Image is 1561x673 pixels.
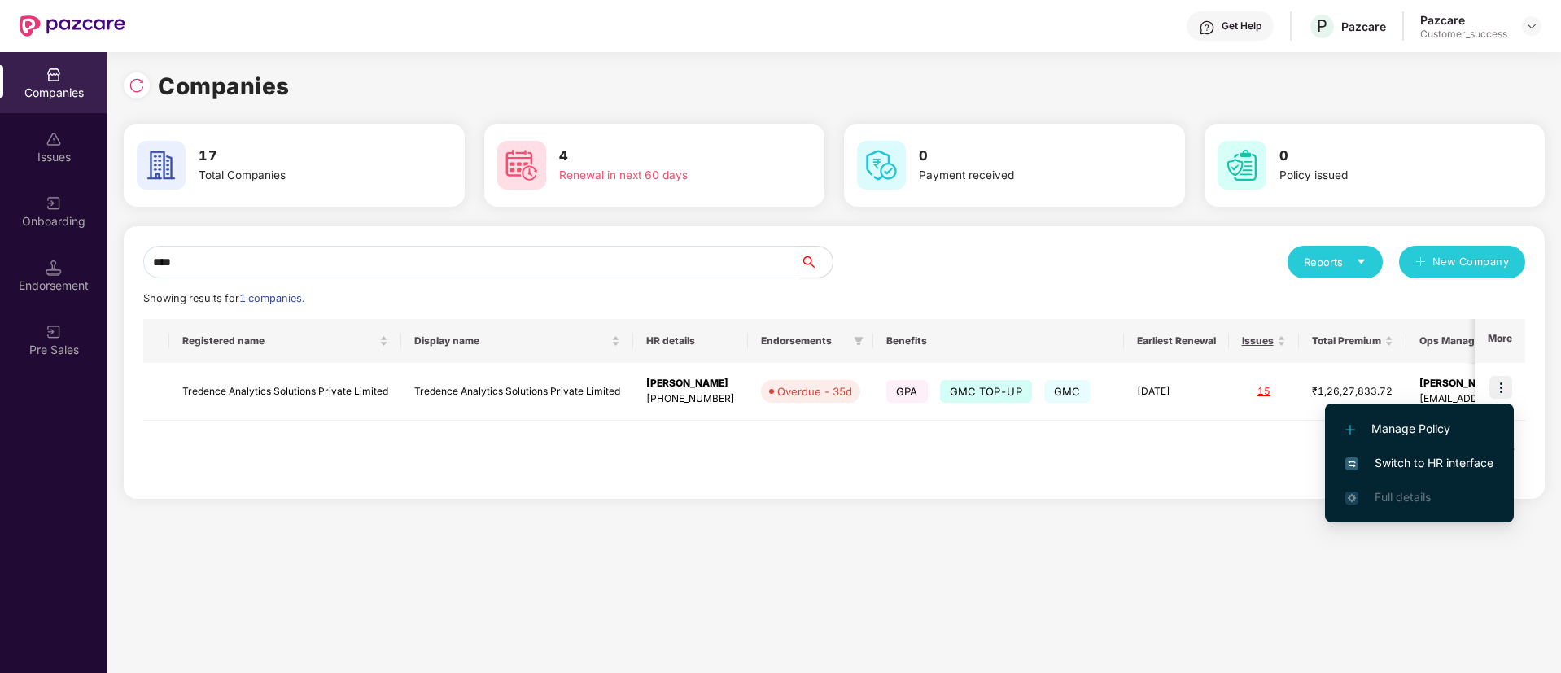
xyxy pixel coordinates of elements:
div: Overdue - 35d [777,383,852,400]
button: search [799,246,833,278]
span: Issues [1242,334,1274,347]
th: Issues [1229,319,1299,363]
span: Full details [1375,490,1431,504]
span: caret-down [1356,256,1366,267]
span: filter [854,336,864,346]
div: Pazcare [1341,19,1386,34]
div: Reports [1304,254,1366,270]
div: [PHONE_NUMBER] [646,391,735,407]
td: [DATE] [1124,363,1229,421]
span: Switch to HR interface [1345,454,1493,472]
div: Total Companies [199,167,404,185]
img: svg+xml;base64,PHN2ZyBpZD0iRHJvcGRvd24tMzJ4MzIiIHhtbG5zPSJodHRwOi8vd3d3LnczLm9yZy8yMDAwL3N2ZyIgd2... [1525,20,1538,33]
img: svg+xml;base64,PHN2ZyB4bWxucz0iaHR0cDovL3d3dy53My5vcmcvMjAwMC9zdmciIHdpZHRoPSI2MCIgaGVpZ2h0PSI2MC... [497,141,546,190]
div: Policy issued [1279,167,1484,185]
span: Registered name [182,334,376,347]
span: 1 companies. [239,292,304,304]
button: plusNew Company [1399,246,1525,278]
div: Get Help [1222,20,1261,33]
h1: Companies [158,68,290,104]
div: ₹1,26,27,833.72 [1312,384,1393,400]
img: svg+xml;base64,PHN2ZyB3aWR0aD0iMjAiIGhlaWdodD0iMjAiIHZpZXdCb3g9IjAgMCAyMCAyMCIgZmlsbD0ibm9uZSIgeG... [46,324,62,340]
th: Benefits [873,319,1124,363]
img: svg+xml;base64,PHN2ZyBpZD0iSXNzdWVzX2Rpc2FibGVkIiB4bWxucz0iaHR0cDovL3d3dy53My5vcmcvMjAwMC9zdmciIH... [46,131,62,147]
img: svg+xml;base64,PHN2ZyBpZD0iSGVscC0zMngzMiIgeG1sbnM9Imh0dHA6Ly93d3cudzMub3JnLzIwMDAvc3ZnIiB3aWR0aD... [1199,20,1215,36]
td: Tredence Analytics Solutions Private Limited [169,363,401,421]
img: svg+xml;base64,PHN2ZyB4bWxucz0iaHR0cDovL3d3dy53My5vcmcvMjAwMC9zdmciIHdpZHRoPSI2MCIgaGVpZ2h0PSI2MC... [137,141,186,190]
h3: 4 [559,146,764,167]
h3: 17 [199,146,404,167]
div: Pazcare [1420,12,1507,28]
span: GMC [1044,380,1091,403]
th: Registered name [169,319,401,363]
span: Manage Policy [1345,420,1493,438]
div: Payment received [919,167,1124,185]
img: svg+xml;base64,PHN2ZyB3aWR0aD0iMjAiIGhlaWdodD0iMjAiIHZpZXdCb3g9IjAgMCAyMCAyMCIgZmlsbD0ibm9uZSIgeG... [46,195,62,212]
span: filter [850,331,867,351]
span: GMC TOP-UP [940,380,1032,403]
span: Total Premium [1312,334,1381,347]
th: More [1475,319,1525,363]
img: svg+xml;base64,PHN2ZyB4bWxucz0iaHR0cDovL3d3dy53My5vcmcvMjAwMC9zdmciIHdpZHRoPSIxNiIgaGVpZ2h0PSIxNi... [1345,457,1358,470]
div: 15 [1242,384,1286,400]
th: Earliest Renewal [1124,319,1229,363]
img: svg+xml;base64,PHN2ZyB4bWxucz0iaHR0cDovL3d3dy53My5vcmcvMjAwMC9zdmciIHdpZHRoPSIxMi4yMDEiIGhlaWdodD... [1345,425,1355,435]
img: svg+xml;base64,PHN2ZyB4bWxucz0iaHR0cDovL3d3dy53My5vcmcvMjAwMC9zdmciIHdpZHRoPSIxNi4zNjMiIGhlaWdodD... [1345,492,1358,505]
img: svg+xml;base64,PHN2ZyB3aWR0aD0iMTQuNSIgaGVpZ2h0PSIxNC41IiB2aWV3Qm94PSIwIDAgMTYgMTYiIGZpbGw9Im5vbm... [46,260,62,276]
span: P [1317,16,1327,36]
span: Endorsements [761,334,847,347]
h3: 0 [1279,146,1484,167]
img: svg+xml;base64,PHN2ZyBpZD0iQ29tcGFuaWVzIiB4bWxucz0iaHR0cDovL3d3dy53My5vcmcvMjAwMC9zdmciIHdpZHRoPS... [46,67,62,83]
img: New Pazcare Logo [20,15,125,37]
span: Showing results for [143,292,304,304]
th: Total Premium [1299,319,1406,363]
div: Renewal in next 60 days [559,167,764,185]
h3: 0 [919,146,1124,167]
span: GPA [886,380,928,403]
td: Tredence Analytics Solutions Private Limited [401,363,633,421]
span: plus [1415,256,1426,269]
img: svg+xml;base64,PHN2ZyB4bWxucz0iaHR0cDovL3d3dy53My5vcmcvMjAwMC9zdmciIHdpZHRoPSI2MCIgaGVpZ2h0PSI2MC... [857,141,906,190]
th: Display name [401,319,633,363]
span: search [799,256,833,269]
th: HR details [633,319,748,363]
div: [PERSON_NAME] [646,376,735,391]
span: Display name [414,334,608,347]
img: svg+xml;base64,PHN2ZyB4bWxucz0iaHR0cDovL3d3dy53My5vcmcvMjAwMC9zdmciIHdpZHRoPSI2MCIgaGVpZ2h0PSI2MC... [1218,141,1266,190]
img: svg+xml;base64,PHN2ZyBpZD0iUmVsb2FkLTMyeDMyIiB4bWxucz0iaHR0cDovL3d3dy53My5vcmcvMjAwMC9zdmciIHdpZH... [129,77,145,94]
div: Customer_success [1420,28,1507,41]
span: New Company [1432,254,1510,270]
img: icon [1489,376,1512,399]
